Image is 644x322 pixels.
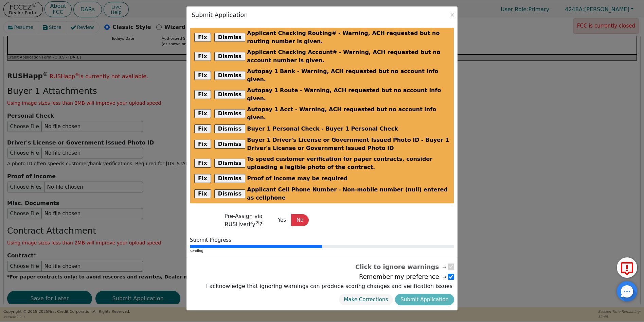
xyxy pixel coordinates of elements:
button: Fix [194,189,211,198]
span: Buyer 1 Personal Check - Buyer 1 Personal Check [247,125,398,133]
label: I acknowledge that ignoring warnings can produce scoring changes and verification issues [204,282,454,290]
button: Fix [194,90,211,99]
span: Autopay 1 Acct - Warning, ACH requested but no account info given. [247,105,450,122]
button: Dismiss [214,159,246,168]
button: Yes [272,214,291,226]
button: Close [449,12,456,18]
span: Buyer 1 Driver's License or Government Issued Photo ID - Buyer 1 Driver's License or Government I... [247,136,450,152]
button: Dismiss [214,140,246,149]
span: Click to ignore warnings [355,262,447,271]
button: Dismiss [214,52,246,61]
div: sending [190,248,454,253]
button: Fix [194,109,211,118]
button: No [291,214,309,226]
button: Fix [194,159,211,168]
button: Dismiss [214,90,246,99]
sup: ® [255,220,260,225]
span: Applicant Checking Account# - Warning, ACH requested but no account number is given. [247,48,450,65]
button: Dismiss [214,189,246,198]
button: Fix [194,52,211,61]
button: Report Error to FCC [617,257,637,278]
span: Applicant Cell Phone Number - Non-mobile number (null) entered as cellphone [247,186,450,202]
span: Proof of income may be required [247,174,347,183]
button: Dismiss [214,174,246,183]
span: Autopay 1 Bank - Warning, ACH requested but no account info given. [247,67,450,84]
span: To speed customer verification for paper contracts, consider uploading a legible photo of the con... [247,155,450,171]
button: Fix [194,33,211,42]
span: Remember my preference [359,272,447,281]
button: Dismiss [214,109,246,118]
button: Dismiss [214,71,246,80]
div: Submit Progress [190,237,454,243]
h3: Submit Application [192,12,248,19]
button: Fix [194,140,211,149]
button: Fix [194,71,211,80]
button: Dismiss [214,33,246,42]
button: Fix [194,174,211,183]
span: Applicant Checking Routing# - Warning, ACH requested but no routing number is given. [247,29,450,46]
span: Autopay 1 Route - Warning, ACH requested but no account info given. [247,86,450,103]
button: Dismiss [214,124,246,133]
button: Make Corrections [339,294,394,306]
span: Pre-Assign via RUSHverify ? [225,213,263,227]
button: Fix [194,124,211,133]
